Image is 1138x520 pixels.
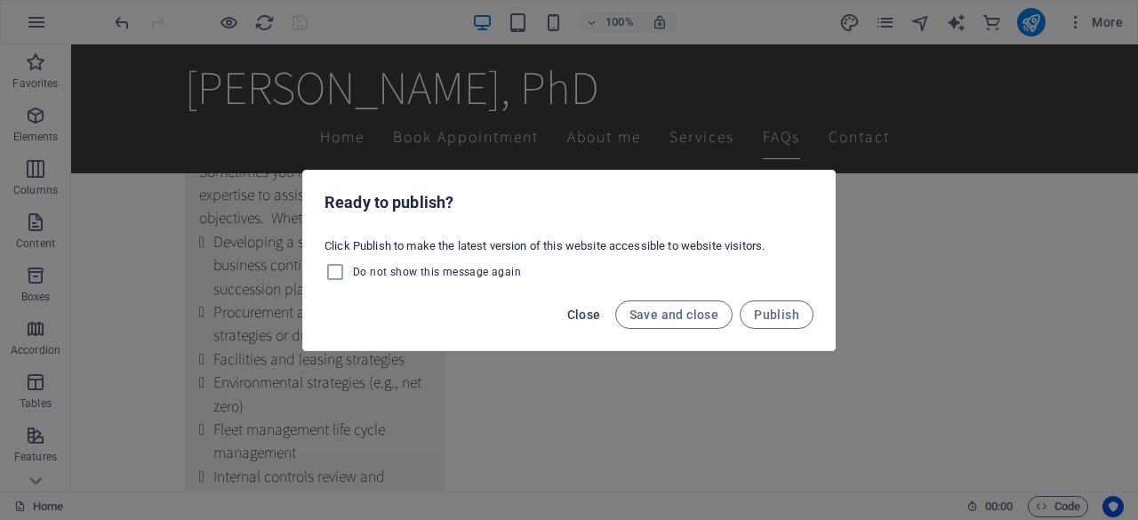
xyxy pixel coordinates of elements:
[353,265,521,279] span: Do not show this message again
[567,308,601,322] span: Close
[740,300,813,329] button: Publish
[303,231,835,290] div: Click Publish to make the latest version of this website accessible to website visitors.
[615,300,733,329] button: Save and close
[629,308,719,322] span: Save and close
[560,300,608,329] button: Close
[754,308,799,322] span: Publish
[325,192,813,213] h2: Ready to publish?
